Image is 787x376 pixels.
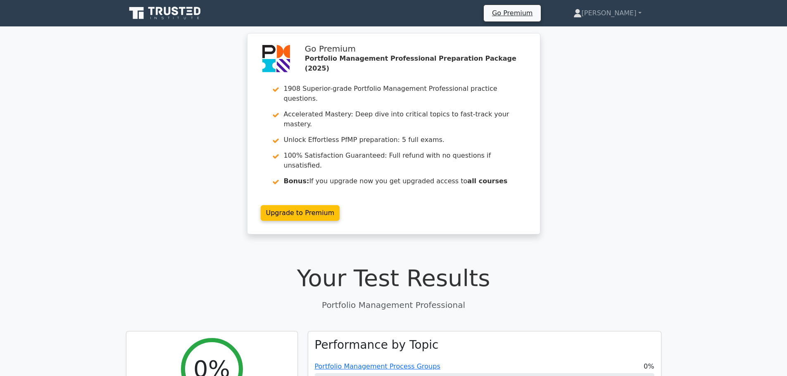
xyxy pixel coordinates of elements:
[644,362,654,371] span: 0%
[315,362,440,370] a: Portfolio Management Process Groups
[315,338,439,352] h3: Performance by Topic
[126,299,661,311] p: Portfolio Management Professional
[487,7,537,19] a: Go Premium
[126,264,661,292] h1: Your Test Results
[554,5,661,21] a: [PERSON_NAME]
[261,205,340,221] a: Upgrade to Premium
